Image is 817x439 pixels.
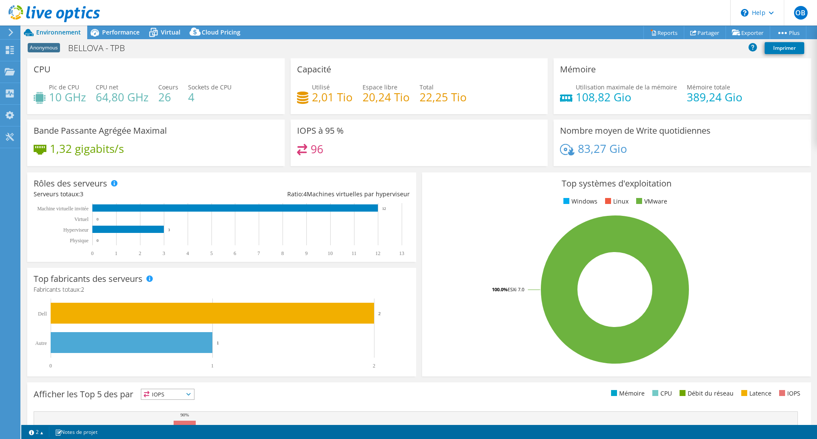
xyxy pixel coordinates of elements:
text: 12 [382,207,386,211]
span: Environnement [36,28,81,36]
span: Total [420,83,434,91]
text: 0 [91,250,94,256]
span: Utilisé [312,83,330,91]
a: Exporter [726,26,770,39]
h4: 2,01 Tio [312,92,353,102]
div: Ratio: Machines virtuelles par hyperviseur [222,189,410,199]
h4: 4 [188,92,231,102]
li: VMware [634,197,667,206]
span: Utilisation maximale de la mémoire [576,83,677,91]
a: Plus [770,26,806,39]
span: Virtual [161,28,180,36]
text: 12 [375,250,380,256]
text: 1 [217,340,219,345]
span: OB [794,6,808,20]
h4: Fabricants totaux: [34,285,410,294]
span: 2 [81,285,84,293]
h4: 108,82 Gio [576,92,677,102]
h3: IOPS à 95 % [297,126,344,135]
text: Virtuel [74,216,89,222]
text: 0 [97,238,99,243]
text: 1 [115,250,117,256]
h3: Top fabricants des serveurs [34,274,143,284]
text: 8 [281,250,284,256]
text: 9 [305,250,308,256]
tspan: ESXi 7.0 [508,286,524,293]
a: Partager [684,26,726,39]
h4: 389,24 Gio [687,92,743,102]
li: Latence [739,389,771,398]
h3: Nombre moyen de Write quotidiennes [560,126,711,135]
li: IOPS [777,389,800,398]
text: Physique [70,238,89,244]
svg: \n [741,9,748,17]
span: Pic de CPU [49,83,79,91]
text: 7 [257,250,260,256]
span: Anonymous [28,43,60,52]
text: Autre [35,340,47,346]
text: 10 [328,250,333,256]
text: 90% [180,412,189,417]
h4: 10 GHz [49,92,86,102]
h3: Mémoire [560,65,596,74]
text: 2 [373,363,375,369]
span: Performance [102,28,140,36]
text: 1 [211,363,214,369]
text: 2 [139,250,141,256]
text: 11 [351,250,357,256]
a: Imprimer [765,42,804,54]
h3: Top systèmes d'exploitation [428,179,805,188]
text: 4 [186,250,189,256]
h4: 64,80 GHz [96,92,149,102]
text: 0 [97,217,99,221]
tspan: 100.0% [492,286,508,293]
text: 6 [234,250,236,256]
span: CPU net [96,83,118,91]
text: 0 [49,363,52,369]
h4: 1,32 gigabits/s [50,144,124,153]
li: Windows [561,197,597,206]
h3: CPU [34,65,51,74]
span: Cloud Pricing [202,28,240,36]
text: Hyperviseur [63,227,89,233]
h4: 83,27 Gio [578,144,627,153]
li: Débit du réseau [677,389,734,398]
text: 2 [378,311,381,316]
li: Mémoire [609,389,645,398]
span: Sockets de CPU [188,83,231,91]
span: Espace libre [363,83,397,91]
text: 13 [399,250,404,256]
span: 4 [303,190,307,198]
span: IOPS [141,389,194,399]
h4: 26 [158,92,178,102]
h3: Bande Passante Agrégée Maximal [34,126,167,135]
text: Dell [38,311,47,317]
text: 3 [163,250,165,256]
tspan: Machine virtuelle invitée [37,206,89,212]
div: Serveurs totaux: [34,189,222,199]
span: Mémoire totale [687,83,730,91]
h4: 20,24 Tio [363,92,410,102]
text: 5 [210,250,213,256]
span: Coeurs [158,83,178,91]
a: Notes de projet [49,427,103,437]
li: Linux [603,197,628,206]
span: 3 [80,190,83,198]
h3: Capacité [297,65,331,74]
li: CPU [650,389,672,398]
a: 2 [23,427,49,437]
a: Reports [643,26,684,39]
h4: 96 [311,144,323,154]
text: 3 [168,228,170,232]
h4: 22,25 Tio [420,92,467,102]
h1: BELLOVA - TPB [64,43,138,53]
h3: Rôles des serveurs [34,179,107,188]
